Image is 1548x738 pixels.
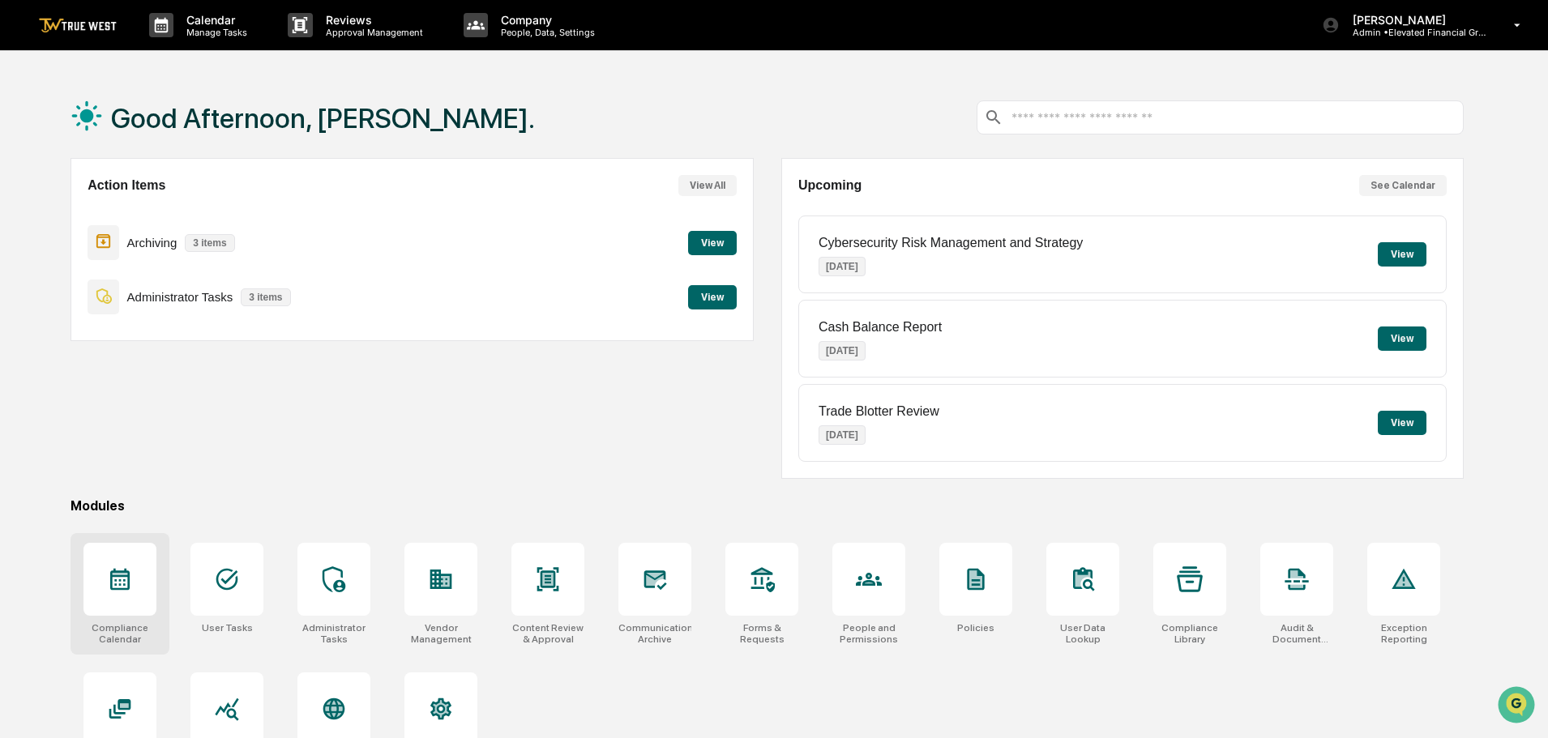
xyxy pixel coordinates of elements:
[297,622,370,645] div: Administrator Tasks
[819,341,866,360] p: [DATE]
[73,124,266,140] div: Start new chat
[50,220,131,233] span: [PERSON_NAME]
[798,178,862,193] h2: Upcoming
[404,622,477,645] div: Vendor Management
[832,622,905,645] div: People and Permissions
[276,129,295,148] button: Start new chat
[118,333,130,346] div: 🗄️
[313,13,431,27] p: Reviews
[488,27,603,38] p: People, Data, Settings
[1260,622,1333,645] div: Audit & Document Logs
[1378,326,1426,351] button: View
[1046,622,1119,645] div: User Data Lookup
[241,288,290,306] p: 3 items
[16,333,29,346] div: 🖐️
[1378,411,1426,435] button: View
[688,234,737,250] a: View
[819,236,1083,250] p: Cybersecurity Risk Management and Strategy
[16,124,45,153] img: 1746055101610-c473b297-6a78-478c-a979-82029cc54cd1
[16,180,109,193] div: Past conversations
[32,362,102,378] span: Data Lookup
[185,234,234,252] p: 3 items
[39,18,117,33] img: logo
[819,320,942,335] p: Cash Balance Report
[202,622,253,633] div: User Tasks
[618,622,691,645] div: Communications Archive
[688,231,737,255] button: View
[143,264,177,277] span: [DATE]
[73,140,223,153] div: We're available if you need us!
[511,622,584,645] div: Content Review & Approval
[688,285,737,309] button: View
[1153,622,1226,645] div: Compliance Library
[313,27,431,38] p: Approval Management
[161,402,196,414] span: Pylon
[32,331,105,348] span: Preclearance
[71,498,1464,514] div: Modules
[16,249,42,275] img: Tammy Steffen
[819,425,866,445] p: [DATE]
[114,401,196,414] a: Powered byPylon
[173,13,255,27] p: Calendar
[251,177,295,196] button: See all
[688,288,737,304] a: View
[135,264,140,277] span: •
[488,13,603,27] p: Company
[1340,27,1490,38] p: Admin • Elevated Financial Group
[678,175,737,196] button: View All
[34,124,63,153] img: 8933085812038_c878075ebb4cc5468115_72.jpg
[10,356,109,385] a: 🔎Data Lookup
[1378,242,1426,267] button: View
[16,205,42,231] img: Tammy Steffen
[111,102,535,134] h1: Good Afternoon, [PERSON_NAME].
[173,27,255,38] p: Manage Tasks
[143,220,177,233] span: [DATE]
[83,622,156,645] div: Compliance Calendar
[1359,175,1447,196] button: See Calendar
[1367,622,1440,645] div: Exception Reporting
[1496,685,1540,728] iframe: Open customer support
[10,325,111,354] a: 🖐️Preclearance
[50,264,131,277] span: [PERSON_NAME]
[725,622,798,645] div: Forms & Requests
[957,622,994,633] div: Policies
[16,364,29,377] div: 🔎
[88,178,165,193] h2: Action Items
[111,325,207,354] a: 🗄️Attestations
[819,404,939,419] p: Trade Blotter Review
[127,290,233,304] p: Administrator Tasks
[16,34,295,60] p: How can we help?
[135,220,140,233] span: •
[1340,13,1490,27] p: [PERSON_NAME]
[819,257,866,276] p: [DATE]
[127,236,177,250] p: Archiving
[134,331,201,348] span: Attestations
